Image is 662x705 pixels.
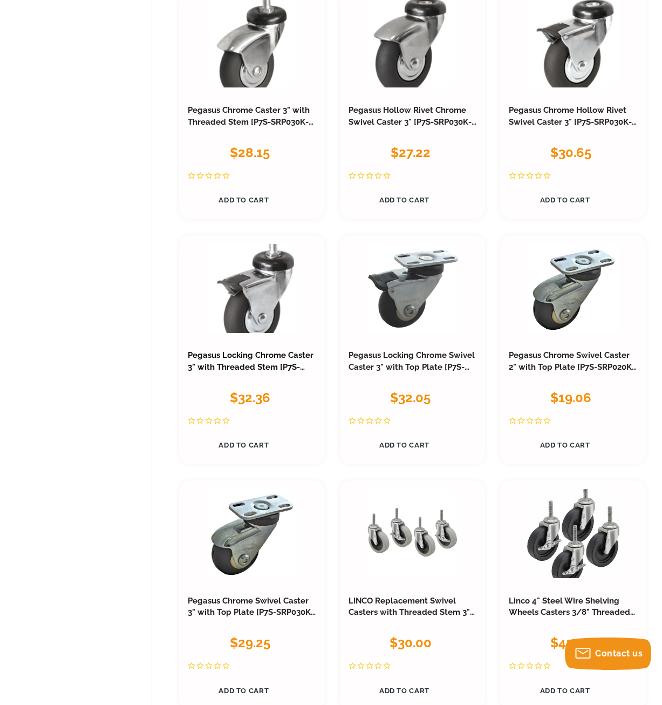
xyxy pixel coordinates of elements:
span: $30.65 [550,145,591,160]
span: $32.05 [390,390,431,405]
a: Pegasus Hollow Rivet Chrome Swivel Caster 3" [P7S-SRP030K-H] [349,105,476,139]
a: Pegasus Chrome Swivel Caster 3" with Top Plate [P7S-SRP030K-P] [188,596,316,629]
span: Add to Cart [219,441,269,449]
span: Add to Cart [540,196,590,204]
a: Pegasus Locking Chrome Caster 3" with Threaded Stem [P7S-SRP030K-ST3-TB] [188,350,313,384]
span: Add to Cart [379,196,429,204]
span: Add to Cart [379,441,429,449]
a: Add to Cart [509,435,621,456]
a: Add to Cart [188,435,300,456]
a: Pegasus Locking Chrome Swivel Caster 3" with Top Plate [P7S-SRP030K-P-TB] [349,350,475,384]
span: $42.42 [550,635,591,650]
span: $27.22 [391,145,431,160]
a: Pegasus Chrome Caster 3" with Threaded Stem [P7S-SRP030K-ST3] [188,105,313,139]
span: $29.25 [230,635,270,650]
button: Contact us [565,638,651,670]
a: Pegasus Chrome Hollow Rivet Swivel Caster 3" [P7S-SRP030K-H-TB] [509,105,637,139]
span: $28.15 [230,145,270,160]
span: $30.00 [390,635,432,650]
span: Add to Cart [379,687,429,695]
span: Contact us [595,648,643,659]
a: Linco 4" Steel Wire Shelving Wheels Casters 3/8" Threaded Stem | Set of 4 Caster Wheel | 2 Lockin... [509,596,635,676]
span: Add to Cart [540,441,590,449]
a: Add to Cart [509,680,621,701]
a: Add to Cart [349,680,461,701]
a: Add to Cart [188,680,300,701]
a: Add to Cart [509,189,621,211]
span: Add to Cart [219,196,269,204]
span: $19.06 [550,390,591,405]
a: Add to Cart [349,189,461,211]
a: Add to Cart [349,435,461,456]
span: Add to Cart [219,687,269,695]
span: $32.36 [230,390,270,405]
span: Add to Cart [540,687,590,695]
a: LINCO Replacement Swivel Casters with Threaded Stem 3" - Set of 4 (440 LBS Cap Combined) [349,596,475,641]
a: Pegasus Chrome Swivel Caster 2" with Top Plate [P7S-SRP020K-P] [509,350,637,384]
a: Add to Cart [188,189,300,211]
